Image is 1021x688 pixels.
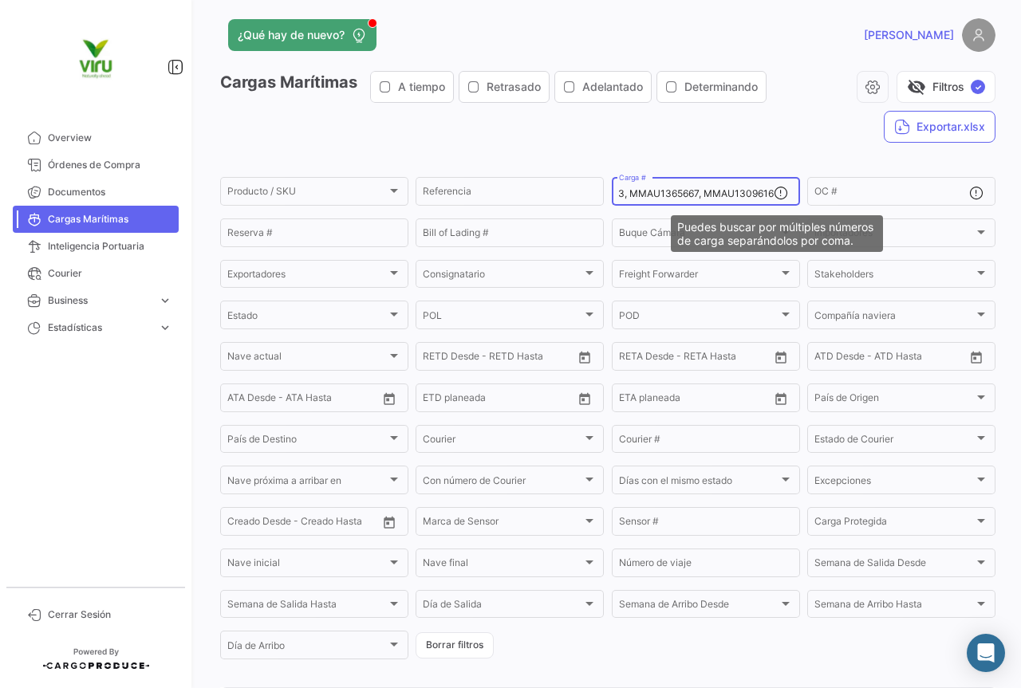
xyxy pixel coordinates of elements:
[423,271,582,282] span: Consignatario
[287,395,359,406] input: ATA Hasta
[13,151,179,179] a: Órdenes de Compra
[619,312,779,323] span: POD
[227,560,387,571] span: Nave inicial
[228,19,376,51] button: ¿Qué hay de nuevo?
[814,312,974,323] span: Compañía naviera
[238,27,345,43] span: ¿Qué hay de nuevo?
[659,395,731,406] input: Hasta
[864,27,954,43] span: [PERSON_NAME]
[416,632,494,659] button: Borrar filtros
[659,353,731,364] input: Hasta
[227,601,387,612] span: Semana de Salida Hasta
[459,72,549,102] button: Retrasado
[302,518,374,529] input: Creado Hasta
[423,518,582,529] span: Marca de Sensor
[619,478,779,489] span: Días con el mismo estado
[423,601,582,612] span: Día de Salida
[619,230,779,241] span: Buque Cámara
[907,77,926,96] span: visibility_off
[227,478,387,489] span: Nave próxima a arribar en
[814,560,974,571] span: Semana de Salida Desde
[227,312,387,323] span: Estado
[671,215,883,252] div: Puedes buscar por múltiples números de carga separándolos por coma.
[814,518,974,529] span: Carga Protegida
[814,436,974,447] span: Estado de Courier
[227,436,387,447] span: País de Destino
[423,478,582,489] span: Con número de Courier
[573,345,597,369] button: Open calendar
[814,353,865,364] input: ATD Desde
[814,230,974,241] span: Importadores
[48,158,172,172] span: Órdenes de Compra
[814,601,974,612] span: Semana de Arribo Hasta
[423,353,451,364] input: Desde
[48,266,172,281] span: Courier
[13,206,179,233] a: Cargas Marítimas
[463,395,534,406] input: Hasta
[227,395,276,406] input: ATA Desde
[13,260,179,287] a: Courier
[371,72,453,102] button: A tiempo
[158,320,172,335] span: expand_more
[814,478,974,489] span: Excepciones
[48,293,152,308] span: Business
[48,131,172,145] span: Overview
[962,18,995,52] img: placeholder-user.png
[377,510,401,534] button: Open calendar
[377,387,401,411] button: Open calendar
[967,634,1005,672] div: Abrir Intercom Messenger
[227,518,291,529] input: Creado Desde
[884,111,995,143] button: Exportar.xlsx
[48,212,172,226] span: Cargas Marítimas
[48,185,172,199] span: Documentos
[423,560,582,571] span: Nave final
[487,79,541,95] span: Retrasado
[398,79,445,95] span: A tiempo
[657,72,766,102] button: Determinando
[814,395,974,406] span: País de Origen
[582,79,643,95] span: Adelantado
[555,72,651,102] button: Adelantado
[227,271,387,282] span: Exportadores
[769,387,793,411] button: Open calendar
[220,71,771,103] h3: Cargas Marítimas
[227,353,387,364] span: Nave actual
[158,293,172,308] span: expand_more
[971,80,985,94] span: ✓
[684,79,758,95] span: Determinando
[619,395,648,406] input: Desde
[13,124,179,151] a: Overview
[423,312,582,323] span: POL
[897,71,995,103] button: visibility_offFiltros✓
[463,353,534,364] input: Hasta
[964,345,988,369] button: Open calendar
[573,387,597,411] button: Open calendar
[13,233,179,260] a: Inteligencia Portuaria
[876,353,948,364] input: ATD Hasta
[619,353,648,364] input: Desde
[227,188,387,199] span: Producto / SKU
[48,607,172,622] span: Cerrar Sesión
[769,345,793,369] button: Open calendar
[13,179,179,206] a: Documentos
[619,601,779,612] span: Semana de Arribo Desde
[423,395,451,406] input: Desde
[814,271,974,282] span: Stakeholders
[48,320,152,335] span: Estadísticas
[423,436,582,447] span: Courier
[56,19,136,99] img: viru.png
[227,643,387,654] span: Día de Arribo
[619,271,779,282] span: Freight Forwarder
[48,239,172,254] span: Inteligencia Portuaria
